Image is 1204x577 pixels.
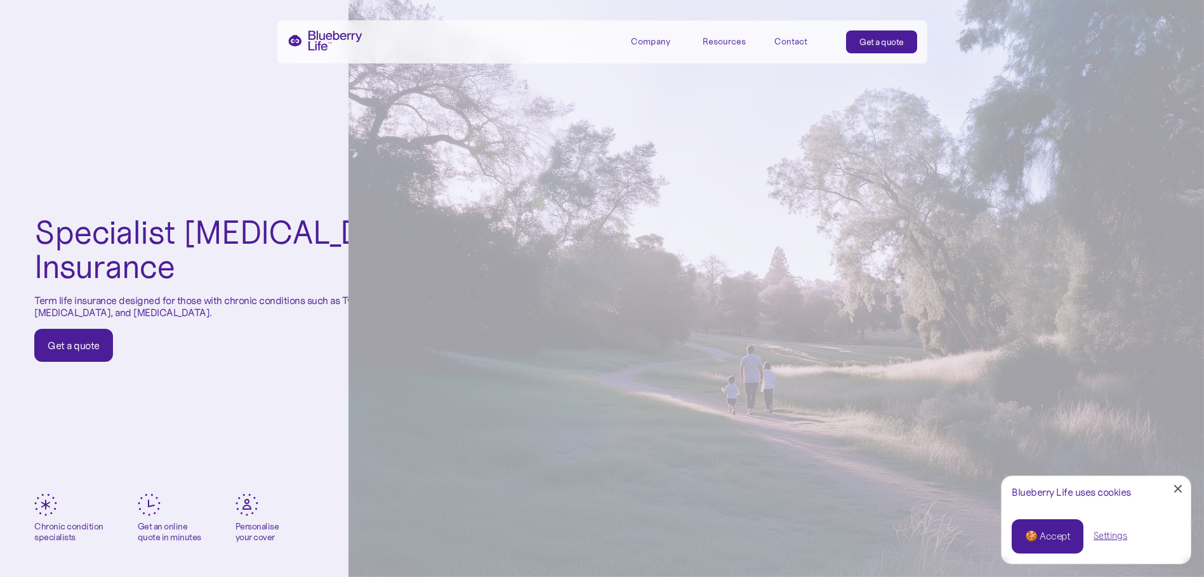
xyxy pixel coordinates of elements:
h1: Specialist [MEDICAL_DATA] Life Insurance [34,215,568,284]
a: 🍪 Accept [1012,519,1083,554]
a: Get a quote [34,329,113,362]
div: Personalise your cover [235,521,279,543]
p: Term life insurance designed for those with chronic conditions such as Type 1, Type 2, & [MEDICAL... [34,295,568,319]
div: Resources [703,30,760,51]
div: Chronic condition specialists [34,521,103,543]
div: Blueberry Life uses cookies [1012,486,1181,498]
div: Get a quote [859,36,904,48]
a: Contact [774,30,831,51]
div: Resources [703,36,746,47]
div: Get an online quote in minutes [138,521,201,543]
a: Settings [1094,529,1127,543]
a: Close Cookie Popup [1165,476,1191,501]
div: Company [631,30,688,51]
div: Contact [774,36,807,47]
a: home [288,30,362,51]
div: Get a quote [48,339,100,352]
div: 🍪 Accept [1025,529,1070,543]
a: Get a quote [846,30,917,53]
div: Company [631,36,670,47]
